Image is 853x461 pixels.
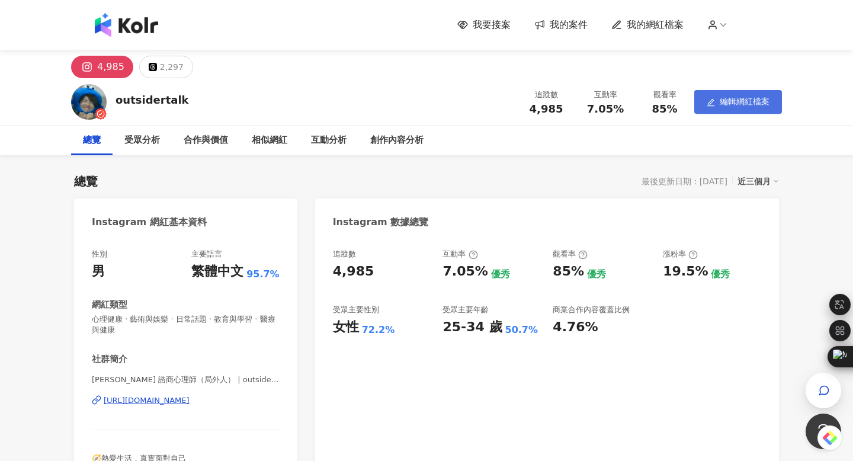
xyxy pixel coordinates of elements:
[534,18,588,31] a: 我的案件
[442,249,477,260] div: 互動率
[333,305,379,315] div: 受眾主要性別
[737,174,779,189] div: 近三個月
[116,92,189,107] div: outsidertalk
[663,262,708,281] div: 19.5%
[524,89,569,101] div: 追蹤數
[92,353,127,366] div: 社群簡介
[124,133,160,148] div: 受眾分析
[92,374,280,385] span: [PERSON_NAME] 諮商心理師（局外人） | outsidertalk
[160,59,184,75] div: 2,297
[333,216,429,229] div: Instagram 數據總覽
[71,56,133,78] button: 4,985
[104,395,190,406] div: [URL][DOMAIN_NAME]
[74,173,98,190] div: 總覽
[184,133,228,148] div: 合作與價值
[83,133,101,148] div: 總覽
[505,324,538,337] div: 50.7%
[457,18,511,31] a: 我要接案
[92,395,280,406] a: [URL][DOMAIN_NAME]
[550,18,588,31] span: 我的案件
[491,268,510,281] div: 優秀
[139,56,193,78] button: 2,297
[652,103,677,115] span: 85%
[442,262,488,281] div: 7.05%
[553,305,630,315] div: 商業合作內容覆蓋比例
[92,249,107,260] div: 性別
[694,90,782,114] button: edit編輯網紅檔案
[252,133,287,148] div: 相似網紅
[711,268,730,281] div: 優秀
[92,299,127,311] div: 網紅類型
[333,262,374,281] div: 4,985
[191,262,243,281] div: 繁體中文
[333,249,356,260] div: 追蹤數
[627,18,684,31] span: 我的網紅檔案
[97,59,124,75] div: 4,985
[553,249,588,260] div: 觀看率
[362,324,395,337] div: 72.2%
[720,97,769,106] span: 編輯網紅檔案
[587,103,624,115] span: 7.05%
[473,18,511,31] span: 我要接案
[191,249,222,260] div: 主要語言
[806,414,841,449] iframe: Help Scout Beacon - Open
[553,262,584,281] div: 85%
[246,268,280,281] span: 95.7%
[587,268,606,281] div: 優秀
[71,84,107,120] img: KOL Avatar
[611,18,684,31] a: 我的網紅檔案
[553,318,598,337] div: 4.76%
[92,314,280,335] span: 心理健康 · 藝術與娛樂 · 日常話題 · 教育與學習 · 醫療與健康
[92,216,207,229] div: Instagram 網紅基本資料
[642,177,727,186] div: 最後更新日期：[DATE]
[442,318,502,337] div: 25-34 歲
[311,133,347,148] div: 互動分析
[92,262,105,281] div: 男
[95,13,158,37] img: logo
[530,103,563,115] span: 4,985
[370,133,424,148] div: 創作內容分析
[642,89,687,101] div: 觀看率
[333,318,359,337] div: 女性
[583,89,628,101] div: 互動率
[707,98,715,107] span: edit
[663,249,698,260] div: 漲粉率
[442,305,489,315] div: 受眾主要年齡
